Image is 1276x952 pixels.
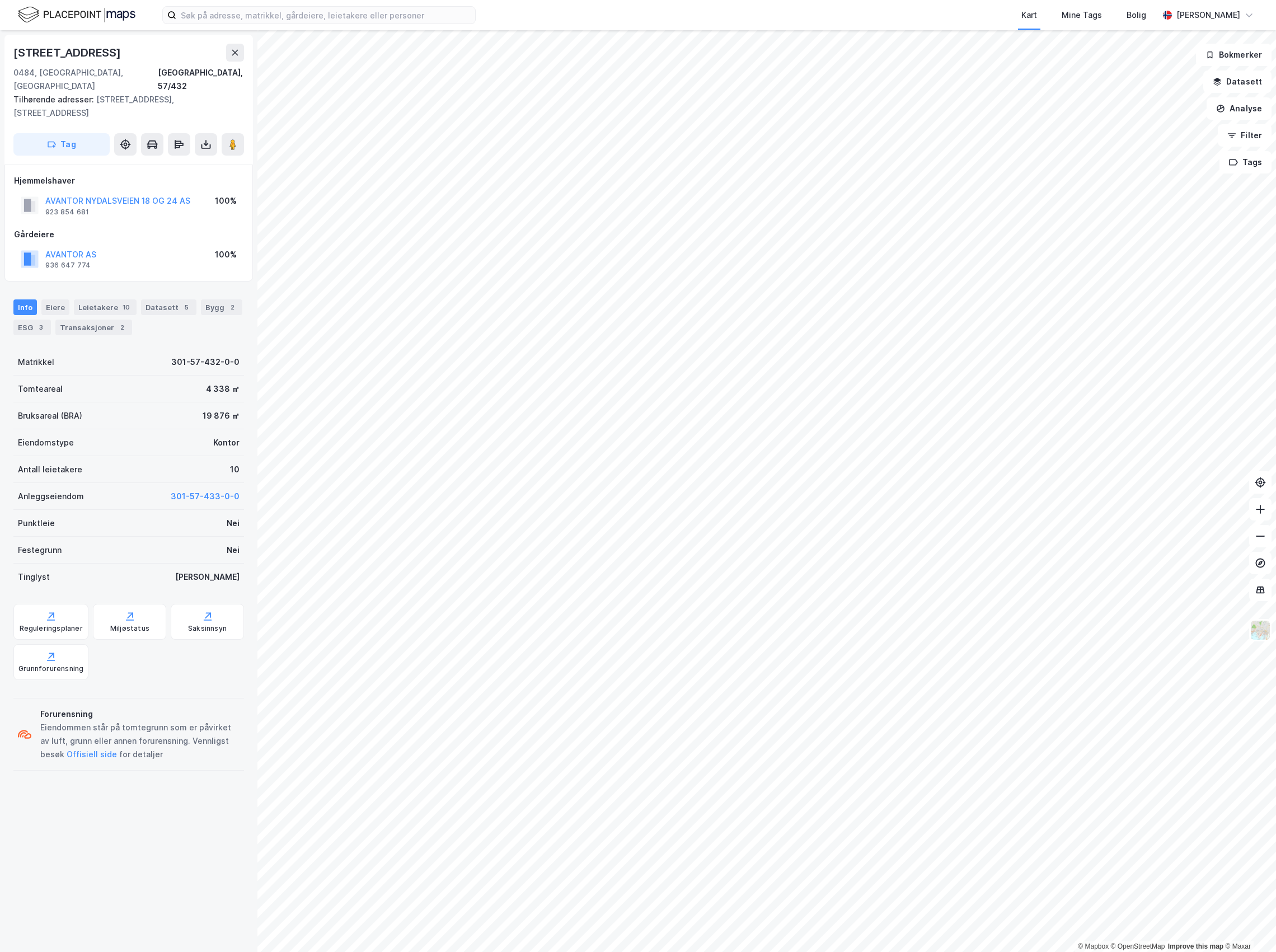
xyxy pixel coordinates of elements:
[18,382,63,396] div: Tomteareal
[45,261,91,270] div: 936 647 774
[18,490,84,503] div: Anleggseiendom
[18,409,82,423] div: Bruksareal (BRA)
[171,355,240,369] div: 301-57-432-0-0
[215,194,237,208] div: 100%
[213,436,240,449] div: Kontor
[1062,8,1102,22] div: Mine Tags
[1111,942,1165,950] a: OpenStreetMap
[181,302,192,313] div: 5
[227,302,238,313] div: 2
[14,174,243,187] div: Hjemmelshaver
[1250,620,1271,641] img: Z
[1220,898,1276,952] iframe: Chat Widget
[116,322,128,333] div: 2
[176,7,475,24] input: Søk på adresse, matrikkel, gårdeiere, leietakere eller personer
[18,463,82,476] div: Antall leietakere
[110,624,149,633] div: Miljøstatus
[1176,8,1240,22] div: [PERSON_NAME]
[45,208,89,217] div: 923 854 681
[171,490,240,503] button: 301-57-433-0-0
[13,133,110,156] button: Tag
[18,436,74,449] div: Eiendomstype
[13,299,37,315] div: Info
[13,320,51,335] div: ESG
[1218,124,1272,147] button: Filter
[230,463,240,476] div: 10
[18,517,55,530] div: Punktleie
[227,543,240,557] div: Nei
[215,248,237,261] div: 100%
[18,543,62,557] div: Festegrunn
[1219,151,1272,173] button: Tags
[14,228,243,241] div: Gårdeiere
[201,299,242,315] div: Bygg
[18,570,50,584] div: Tinglyst
[141,299,196,315] div: Datasett
[227,517,240,530] div: Nei
[13,66,158,93] div: 0484, [GEOGRAPHIC_DATA], [GEOGRAPHIC_DATA]
[1203,71,1272,93] button: Datasett
[203,409,240,423] div: 19 876 ㎡
[13,44,123,62] div: [STREET_ADDRESS]
[41,299,69,315] div: Eiere
[1168,942,1223,950] a: Improve this map
[20,624,83,633] div: Reguleringsplaner
[175,570,240,584] div: [PERSON_NAME]
[1220,898,1276,952] div: Kontrollprogram for chat
[1196,44,1272,66] button: Bokmerker
[35,322,46,333] div: 3
[1207,97,1272,120] button: Analyse
[1078,942,1109,950] a: Mapbox
[18,664,83,673] div: Grunnforurensning
[1127,8,1146,22] div: Bolig
[1021,8,1037,22] div: Kart
[13,93,235,120] div: [STREET_ADDRESS], [STREET_ADDRESS]
[55,320,132,335] div: Transaksjoner
[40,707,240,721] div: Forurensning
[188,624,227,633] div: Saksinnsyn
[74,299,137,315] div: Leietakere
[120,302,132,313] div: 10
[18,355,54,369] div: Matrikkel
[206,382,240,396] div: 4 338 ㎡
[18,5,135,25] img: logo.f888ab2527a4732fd821a326f86c7f29.svg
[13,95,96,104] span: Tilhørende adresser:
[40,721,240,761] div: Eiendommen står på tomtegrunn som er påvirket av luft, grunn eller annen forurensning. Vennligst ...
[158,66,244,93] div: [GEOGRAPHIC_DATA], 57/432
